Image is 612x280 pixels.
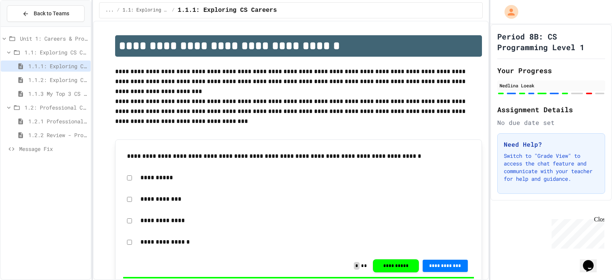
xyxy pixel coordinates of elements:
div: No due date set [497,118,605,127]
div: My Account [496,3,520,21]
iframe: chat widget [580,249,604,272]
iframe: chat widget [549,216,604,249]
span: 1.1.3 My Top 3 CS Careers! [28,90,88,98]
span: / [117,7,119,13]
div: Chat with us now!Close [3,3,53,49]
span: ... [106,7,114,13]
h2: Assignment Details [497,104,605,115]
span: 1.2.1 Professional Communication [28,117,88,125]
p: Switch to "Grade View" to access the chat feature and communicate with your teacher for help and ... [504,152,599,183]
span: 1.2.2 Review - Professional Communication [28,131,88,139]
h3: Need Help? [504,140,599,149]
div: Nedlina Loeak [500,82,603,89]
span: 1.1: Exploring CS Careers [123,7,169,13]
span: 1.2: Professional Communication [24,103,88,111]
h2: Your Progress [497,65,605,76]
span: 1.1: Exploring CS Careers [24,48,88,56]
span: 1.1.2: Exploring CS Careers - Review [28,76,88,84]
span: 1.1.1: Exploring CS Careers [178,6,277,15]
span: 1.1.1: Exploring CS Careers [28,62,88,70]
span: Unit 1: Careers & Professionalism [20,34,88,43]
h1: Period 8B: CS Programming Level 1 [497,31,605,52]
span: Back to Teams [34,10,69,18]
span: / [172,7,174,13]
button: Back to Teams [7,5,85,22]
span: Message Fix [19,145,88,153]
